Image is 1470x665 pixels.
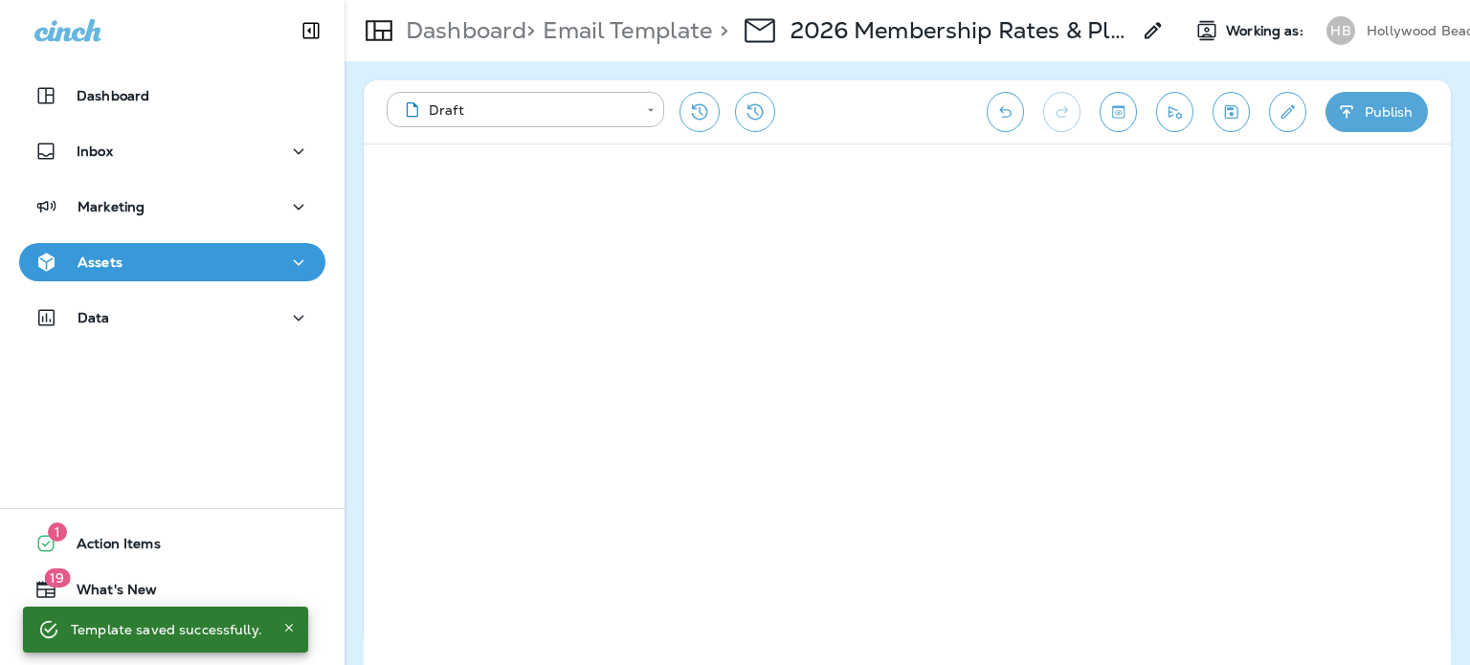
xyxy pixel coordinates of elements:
[19,77,325,115] button: Dashboard
[19,524,325,563] button: 1Action Items
[19,570,325,609] button: 19What's New
[1326,16,1355,45] div: HB
[278,616,301,639] button: Close
[19,616,325,654] button: Support
[48,522,67,542] span: 1
[398,16,535,45] p: Dashboard >
[19,132,325,170] button: Inbox
[791,16,1131,45] p: 2026 Membership Rates & Play Passes - 5/29 (2)
[1156,92,1193,132] button: Send test email
[679,92,720,132] button: Restore from previous version
[1269,92,1306,132] button: Edit details
[19,299,325,337] button: Data
[1325,92,1428,132] button: Publish
[1213,92,1250,132] button: Save
[19,188,325,226] button: Marketing
[77,88,149,103] p: Dashboard
[735,92,775,132] button: View Changelog
[71,612,262,647] div: Template saved successfully.
[535,16,712,45] p: Email Template
[78,255,122,270] p: Assets
[78,310,110,325] p: Data
[78,199,145,214] p: Marketing
[44,568,70,587] span: 19
[400,100,634,120] div: Draft
[57,582,157,605] span: What's New
[1226,23,1307,39] span: Working as:
[284,11,338,50] button: Collapse Sidebar
[712,16,728,45] p: >
[19,243,325,281] button: Assets
[57,536,161,559] span: Action Items
[77,144,113,159] p: Inbox
[987,92,1024,132] button: Undo
[1100,92,1137,132] button: Toggle preview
